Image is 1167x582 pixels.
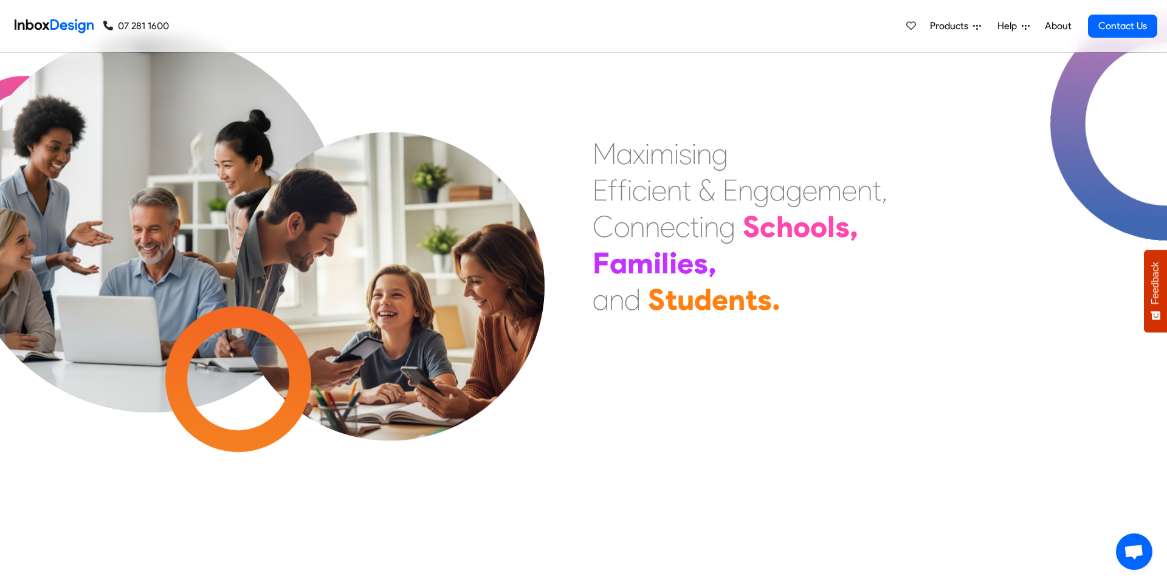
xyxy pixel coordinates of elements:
div: x [633,135,645,171]
div: n [697,135,712,171]
div: g [753,171,769,208]
div: n [704,208,719,244]
div: a [610,244,627,281]
div: a [593,281,609,317]
div: t [745,281,757,317]
img: parents_with_child.png [197,94,583,481]
div: d [624,281,641,317]
div: & [698,171,715,208]
a: Open chat [1116,533,1152,570]
div: M [593,135,616,171]
div: E [593,171,608,208]
div: . [772,281,780,317]
div: d [694,281,712,317]
div: n [645,208,660,244]
button: Feedback - Show survey [1144,250,1167,332]
div: i [647,171,652,208]
div: n [630,208,645,244]
a: 07 281 1600 [103,19,169,33]
div: m [650,135,674,171]
div: o [793,208,810,244]
div: i [627,171,632,208]
div: m [818,171,842,208]
div: , [881,171,887,208]
a: Contact Us [1088,15,1157,38]
div: t [682,171,691,208]
div: s [694,244,708,281]
div: e [652,171,667,208]
div: t [665,281,677,317]
div: t [690,208,699,244]
div: i [645,135,650,171]
div: c [675,208,690,244]
div: Maximising Efficient & Engagement, Connecting Schools, Families, and Students. [593,135,887,317]
div: C [593,208,614,244]
a: About [1041,14,1075,38]
div: i [692,135,697,171]
div: , [708,244,717,281]
div: S [743,208,760,244]
div: i [653,244,661,281]
div: a [769,171,786,208]
div: g [712,135,728,171]
span: Help [997,19,1022,33]
div: c [760,208,776,244]
div: s [757,281,772,317]
div: e [712,281,728,317]
div: s [679,135,692,171]
div: S [648,281,665,317]
div: e [677,244,694,281]
div: h [776,208,793,244]
div: e [802,171,818,208]
div: l [661,244,669,281]
div: F [593,244,610,281]
div: n [609,281,624,317]
div: n [728,281,745,317]
div: i [669,244,677,281]
a: Help [993,14,1034,38]
div: u [677,281,694,317]
span: Products [930,19,973,33]
a: Products [925,14,986,38]
div: l [827,208,835,244]
div: c [632,171,647,208]
div: g [719,208,735,244]
div: e [660,208,675,244]
div: s [835,208,850,244]
div: i [699,208,704,244]
div: o [810,208,827,244]
span: Feedback [1150,262,1161,304]
div: i [674,135,679,171]
div: n [738,171,753,208]
div: t [872,171,881,208]
div: a [616,135,633,171]
div: E [723,171,738,208]
div: n [857,171,872,208]
div: f [618,171,627,208]
div: o [614,208,630,244]
div: g [786,171,802,208]
div: , [850,208,858,244]
div: e [842,171,857,208]
div: f [608,171,618,208]
div: m [627,244,653,281]
div: n [667,171,682,208]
